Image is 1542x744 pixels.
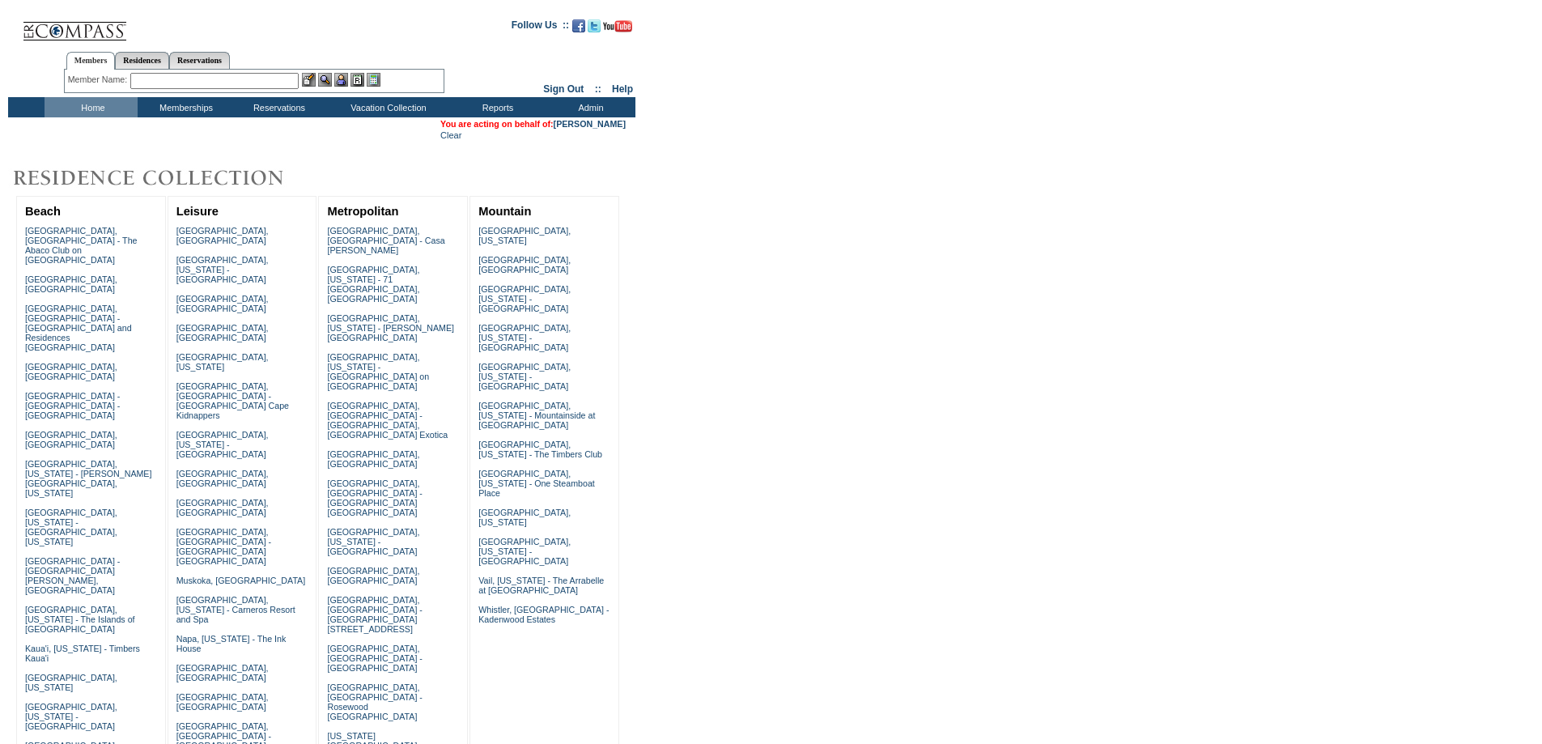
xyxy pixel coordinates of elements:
[66,52,116,70] a: Members
[176,381,289,420] a: [GEOGRAPHIC_DATA], [GEOGRAPHIC_DATA] - [GEOGRAPHIC_DATA] Cape Kidnappers
[327,682,422,721] a: [GEOGRAPHIC_DATA], [GEOGRAPHIC_DATA] - Rosewood [GEOGRAPHIC_DATA]
[45,97,138,117] td: Home
[138,97,231,117] td: Memberships
[478,469,595,498] a: [GEOGRAPHIC_DATA], [US_STATE] - One Steamboat Place
[169,52,230,69] a: Reservations
[603,20,632,32] img: Subscribe to our YouTube Channel
[176,595,295,624] a: [GEOGRAPHIC_DATA], [US_STATE] - Carneros Resort and Spa
[176,576,305,585] a: Muskoka, [GEOGRAPHIC_DATA]
[327,313,454,342] a: [GEOGRAPHIC_DATA], [US_STATE] - [PERSON_NAME][GEOGRAPHIC_DATA]
[327,644,422,673] a: [GEOGRAPHIC_DATA], [GEOGRAPHIC_DATA] - [GEOGRAPHIC_DATA]
[449,97,542,117] td: Reports
[25,205,61,218] a: Beach
[176,469,269,488] a: [GEOGRAPHIC_DATA], [GEOGRAPHIC_DATA]
[25,673,117,692] a: [GEOGRAPHIC_DATA], [US_STATE]
[25,430,117,449] a: [GEOGRAPHIC_DATA], [GEOGRAPHIC_DATA]
[554,119,626,129] a: [PERSON_NAME]
[176,255,269,284] a: [GEOGRAPHIC_DATA], [US_STATE] - [GEOGRAPHIC_DATA]
[327,352,429,391] a: [GEOGRAPHIC_DATA], [US_STATE] - [GEOGRAPHIC_DATA] on [GEOGRAPHIC_DATA]
[25,605,135,634] a: [GEOGRAPHIC_DATA], [US_STATE] - The Islands of [GEOGRAPHIC_DATA]
[115,52,169,69] a: Residences
[176,527,271,566] a: [GEOGRAPHIC_DATA], [GEOGRAPHIC_DATA] - [GEOGRAPHIC_DATA] [GEOGRAPHIC_DATA]
[612,83,633,95] a: Help
[327,566,419,585] a: [GEOGRAPHIC_DATA], [GEOGRAPHIC_DATA]
[176,692,269,712] a: [GEOGRAPHIC_DATA], [GEOGRAPHIC_DATA]
[588,24,601,34] a: Follow us on Twitter
[8,162,324,194] img: Destinations by Exclusive Resorts
[478,226,571,245] a: [GEOGRAPHIC_DATA], [US_STATE]
[176,634,287,653] a: Napa, [US_STATE] - The Ink House
[176,205,219,218] a: Leisure
[542,97,635,117] td: Admin
[478,323,571,352] a: [GEOGRAPHIC_DATA], [US_STATE] - [GEOGRAPHIC_DATA]
[176,663,269,682] a: [GEOGRAPHIC_DATA], [GEOGRAPHIC_DATA]
[603,24,632,34] a: Subscribe to our YouTube Channel
[327,265,419,304] a: [GEOGRAPHIC_DATA], [US_STATE] - 71 [GEOGRAPHIC_DATA], [GEOGRAPHIC_DATA]
[176,226,269,245] a: [GEOGRAPHIC_DATA], [GEOGRAPHIC_DATA]
[25,304,132,352] a: [GEOGRAPHIC_DATA], [GEOGRAPHIC_DATA] - [GEOGRAPHIC_DATA] and Residences [GEOGRAPHIC_DATA]
[25,391,120,420] a: [GEOGRAPHIC_DATA] - [GEOGRAPHIC_DATA] - [GEOGRAPHIC_DATA]
[327,401,448,440] a: [GEOGRAPHIC_DATA], [GEOGRAPHIC_DATA] - [GEOGRAPHIC_DATA], [GEOGRAPHIC_DATA] Exotica
[367,73,380,87] img: b_calculator.gif
[8,24,21,25] img: i.gif
[478,576,604,595] a: Vail, [US_STATE] - The Arrabelle at [GEOGRAPHIC_DATA]
[22,8,127,41] img: Compass Home
[25,702,117,731] a: [GEOGRAPHIC_DATA], [US_STATE] - [GEOGRAPHIC_DATA]
[25,362,117,381] a: [GEOGRAPHIC_DATA], [GEOGRAPHIC_DATA]
[176,294,269,313] a: [GEOGRAPHIC_DATA], [GEOGRAPHIC_DATA]
[25,508,117,546] a: [GEOGRAPHIC_DATA], [US_STATE] - [GEOGRAPHIC_DATA], [US_STATE]
[327,527,419,556] a: [GEOGRAPHIC_DATA], [US_STATE] - [GEOGRAPHIC_DATA]
[25,644,140,663] a: Kaua'i, [US_STATE] - Timbers Kaua'i
[25,226,138,265] a: [GEOGRAPHIC_DATA], [GEOGRAPHIC_DATA] - The Abaco Club on [GEOGRAPHIC_DATA]
[478,255,571,274] a: [GEOGRAPHIC_DATA], [GEOGRAPHIC_DATA]
[327,226,444,255] a: [GEOGRAPHIC_DATA], [GEOGRAPHIC_DATA] - Casa [PERSON_NAME]
[543,83,584,95] a: Sign Out
[595,83,601,95] span: ::
[302,73,316,87] img: b_edit.gif
[327,595,422,634] a: [GEOGRAPHIC_DATA], [GEOGRAPHIC_DATA] - [GEOGRAPHIC_DATA][STREET_ADDRESS]
[478,605,609,624] a: Whistler, [GEOGRAPHIC_DATA] - Kadenwood Estates
[318,73,332,87] img: View
[512,18,569,37] td: Follow Us ::
[478,508,571,527] a: [GEOGRAPHIC_DATA], [US_STATE]
[588,19,601,32] img: Follow us on Twitter
[478,440,602,459] a: [GEOGRAPHIC_DATA], [US_STATE] - The Timbers Club
[25,459,152,498] a: [GEOGRAPHIC_DATA], [US_STATE] - [PERSON_NAME][GEOGRAPHIC_DATA], [US_STATE]
[478,537,571,566] a: [GEOGRAPHIC_DATA], [US_STATE] - [GEOGRAPHIC_DATA]
[440,119,626,129] span: You are acting on behalf of:
[440,130,461,140] a: Clear
[25,556,120,595] a: [GEOGRAPHIC_DATA] - [GEOGRAPHIC_DATA][PERSON_NAME], [GEOGRAPHIC_DATA]
[334,73,348,87] img: Impersonate
[478,362,571,391] a: [GEOGRAPHIC_DATA], [US_STATE] - [GEOGRAPHIC_DATA]
[25,274,117,294] a: [GEOGRAPHIC_DATA], [GEOGRAPHIC_DATA]
[327,478,422,517] a: [GEOGRAPHIC_DATA], [GEOGRAPHIC_DATA] - [GEOGRAPHIC_DATA] [GEOGRAPHIC_DATA]
[324,97,449,117] td: Vacation Collection
[478,401,595,430] a: [GEOGRAPHIC_DATA], [US_STATE] - Mountainside at [GEOGRAPHIC_DATA]
[68,73,130,87] div: Member Name:
[176,498,269,517] a: [GEOGRAPHIC_DATA], [GEOGRAPHIC_DATA]
[478,284,571,313] a: [GEOGRAPHIC_DATA], [US_STATE] - [GEOGRAPHIC_DATA]
[327,205,398,218] a: Metropolitan
[231,97,324,117] td: Reservations
[176,352,269,372] a: [GEOGRAPHIC_DATA], [US_STATE]
[176,430,269,459] a: [GEOGRAPHIC_DATA], [US_STATE] - [GEOGRAPHIC_DATA]
[327,449,419,469] a: [GEOGRAPHIC_DATA], [GEOGRAPHIC_DATA]
[350,73,364,87] img: Reservations
[572,19,585,32] img: Become our fan on Facebook
[478,205,531,218] a: Mountain
[176,323,269,342] a: [GEOGRAPHIC_DATA], [GEOGRAPHIC_DATA]
[572,24,585,34] a: Become our fan on Facebook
